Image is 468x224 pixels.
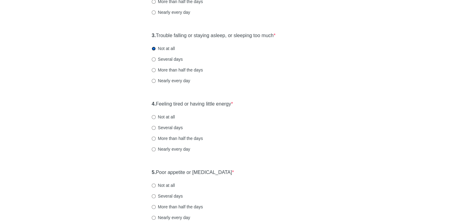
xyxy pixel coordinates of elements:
strong: 4. [152,101,156,106]
input: Nearly every day [152,216,156,220]
label: More than half the days [152,67,203,73]
label: More than half the days [152,204,203,210]
label: Nearly every day [152,9,190,15]
label: More than half the days [152,135,203,141]
input: More than half the days [152,68,156,72]
input: Nearly every day [152,79,156,83]
input: More than half the days [152,205,156,209]
strong: 5. [152,170,156,175]
input: Several days [152,126,156,130]
label: Nearly every day [152,146,190,152]
label: Several days [152,56,183,62]
input: Nearly every day [152,147,156,151]
input: Nearly every day [152,10,156,14]
label: Several days [152,193,183,199]
label: Not at all [152,114,175,120]
input: Not at all [152,183,156,187]
label: Nearly every day [152,78,190,84]
input: Not at all [152,47,156,51]
input: Several days [152,57,156,61]
label: Not at all [152,45,175,52]
input: More than half the days [152,137,156,141]
label: Trouble falling or staying asleep, or sleeping too much [152,32,275,39]
input: Not at all [152,115,156,119]
label: Poor appetite or [MEDICAL_DATA] [152,169,234,176]
label: Nearly every day [152,214,190,221]
label: Feeling tired or having little energy [152,101,233,108]
label: Not at all [152,182,175,188]
label: Several days [152,125,183,131]
input: Several days [152,194,156,198]
strong: 3. [152,33,156,38]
